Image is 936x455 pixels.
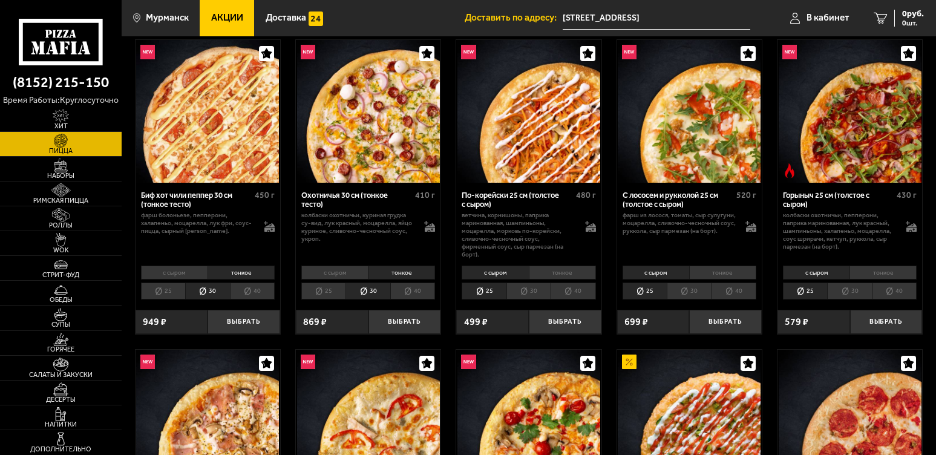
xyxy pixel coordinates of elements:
button: Выбрать [529,310,601,333]
img: Биф хот чили пеппер 30 см (тонкое тесто) [136,40,279,183]
button: Выбрать [689,310,762,333]
img: Новинка [301,355,315,369]
div: Охотничья 30 см (тонкое тесто) [301,191,412,209]
img: Новинка [461,45,476,59]
span: 430 г [897,190,917,200]
li: 30 [827,283,871,300]
span: 0 шт. [902,19,924,27]
li: 40 [390,283,435,300]
li: тонкое [689,266,756,280]
button: Выбрать [208,310,280,333]
li: 25 [783,283,827,300]
li: 25 [301,283,345,300]
a: НовинкаБиф хот чили пеппер 30 см (тонкое тесто) [136,40,280,183]
img: Новинка [782,45,797,59]
p: ветчина, корнишоны, паприка маринованная, шампиньоны, моцарелла, морковь по-корейски, сливочно-че... [462,212,575,258]
li: с сыром [783,266,849,280]
span: 520 г [736,190,756,200]
li: 30 [345,283,390,300]
li: 40 [712,283,756,300]
span: 499 ₽ [464,317,488,327]
span: 579 ₽ [785,317,808,327]
li: 25 [141,283,185,300]
button: Выбрать [850,310,923,333]
li: 40 [230,283,275,300]
span: Мурманск [146,13,189,22]
span: Доставка [266,13,306,22]
span: 0 руб. [902,10,924,18]
li: тонкое [849,266,917,280]
img: С лососем и рукколой 25 см (толстое с сыром) [618,40,761,183]
a: НовинкаПо-корейски 25 см (толстое с сыром) [456,40,601,183]
img: Охотничья 30 см (тонкое тесто) [297,40,440,183]
li: с сыром [623,266,689,280]
span: 450 г [255,190,275,200]
li: тонкое [368,266,435,280]
div: Биф хот чили пеппер 30 см (тонкое тесто) [141,191,252,209]
li: тонкое [529,266,596,280]
span: 410 г [415,190,435,200]
a: НовинкаОхотничья 30 см (тонкое тесто) [296,40,440,183]
div: Горыныч 25 см (толстое с сыром) [783,191,894,209]
li: с сыром [141,266,208,280]
img: Новинка [461,355,476,369]
li: 25 [623,283,667,300]
li: 30 [185,283,229,300]
img: 15daf4d41897b9f0e9f617042186c801.svg [309,11,323,26]
span: 480 г [576,190,596,200]
img: Новинка [622,45,637,59]
img: По-корейски 25 см (толстое с сыром) [457,40,600,183]
li: 40 [872,283,917,300]
li: с сыром [462,266,528,280]
li: с сыром [301,266,368,280]
img: Острое блюдо [782,163,797,178]
span: Акции [211,13,243,22]
li: 40 [551,283,595,300]
li: 30 [667,283,711,300]
span: 869 ₽ [303,317,327,327]
li: тонкое [208,266,275,280]
div: С лососем и рукколой 25 см (толстое с сыром) [623,191,733,209]
a: НовинкаС лососем и рукколой 25 см (толстое с сыром) [617,40,762,183]
span: Доставить по адресу: [465,13,563,22]
span: В кабинет [807,13,849,22]
p: фарш болоньезе, пепперони, халапеньо, моцарелла, лук фри, соус-пицца, сырный [PERSON_NAME]. [141,212,254,235]
li: 30 [506,283,551,300]
p: колбаски Охотничьи, пепперони, паприка маринованная, лук красный, шампиньоны, халапеньо, моцарелл... [783,212,896,250]
p: колбаски охотничьи, куриная грудка су-вид, лук красный, моцарелла, яйцо куриное, сливочно-чесночн... [301,212,414,243]
input: Ваш адрес доставки [563,7,750,30]
button: Выбрать [368,310,441,333]
a: НовинкаОстрое блюдоГорыныч 25 см (толстое с сыром) [777,40,922,183]
img: Новинка [301,45,315,59]
span: 949 ₽ [143,317,166,327]
img: Горыныч 25 см (толстое с сыром) [779,40,921,183]
p: фарш из лосося, томаты, сыр сулугуни, моцарелла, сливочно-чесночный соус, руккола, сыр пармезан (... [623,212,736,235]
img: Новинка [140,45,155,59]
div: По-корейски 25 см (толстое с сыром) [462,191,572,209]
img: Новинка [140,355,155,369]
img: Акционный [622,355,637,369]
span: 699 ₽ [624,317,648,327]
li: 25 [462,283,506,300]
